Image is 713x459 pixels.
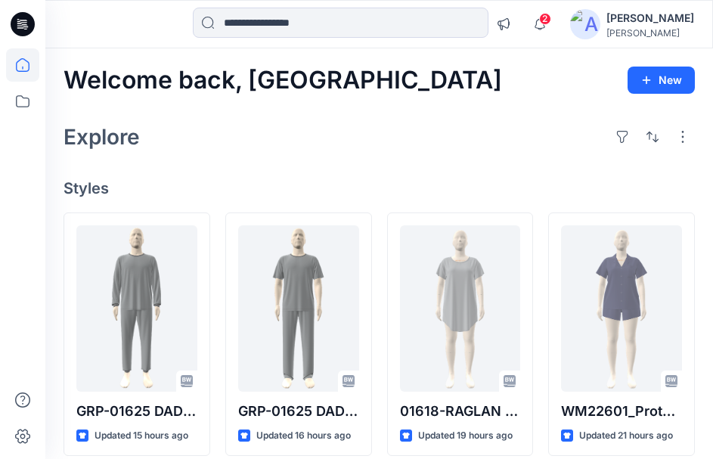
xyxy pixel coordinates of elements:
[561,225,682,392] a: WM22601_Proto comment applied pattern_REV3
[579,428,673,444] p: Updated 21 hours ago
[570,9,600,39] img: avatar
[64,179,695,197] h4: Styles
[76,401,197,422] p: GRP-01625 DAD LONG SLEEVE JOGGER_REV1
[238,401,359,422] p: GRP-01625 DAD SHORT SLEEVE OPEN LEG_REV1
[64,125,140,149] h2: Explore
[95,428,188,444] p: Updated 15 hours ago
[418,428,513,444] p: Updated 19 hours ago
[238,225,359,392] a: GRP-01625 DAD SHORT SLEEVE OPEN LEG_REV1
[539,13,551,25] span: 2
[64,67,502,95] h2: Welcome back, [GEOGRAPHIC_DATA]
[256,428,351,444] p: Updated 16 hours ago
[76,225,197,392] a: GRP-01625 DAD LONG SLEEVE JOGGER_REV1
[561,401,682,422] p: WM22601_Proto comment applied pattern_REV3
[606,27,694,39] div: [PERSON_NAME]
[606,9,694,27] div: [PERSON_NAME]
[400,401,521,422] p: 01618-RAGLAN SLEEP TEE_REV2
[628,67,695,94] button: New
[400,225,521,392] a: 01618-RAGLAN SLEEP TEE_REV2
